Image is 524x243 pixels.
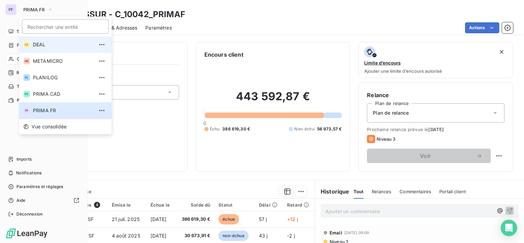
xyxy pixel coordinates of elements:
div: Émise le [112,202,142,208]
span: PRIMA FR [23,7,45,12]
img: Logo LeanPay [5,228,48,239]
button: Limite d’encoursAjouter une limite d’encours autorisé [358,42,513,78]
div: ME [23,58,30,65]
h3: SOGESSUR - C_10042_PRIMAF [60,8,185,21]
button: Voir [367,149,491,163]
span: 386 619,30 € [222,126,250,132]
span: Prochaine relance prévue le [367,127,504,132]
div: PF [23,107,30,114]
button: Actions [465,22,499,33]
span: 386 619,30 € [179,216,210,223]
span: Contacts & Adresses [89,24,137,31]
a: Aide [5,195,82,206]
span: Voir [375,153,476,159]
span: DEAL [33,41,94,48]
input: placeholder [22,19,109,34]
h6: Encours client [204,50,243,59]
span: échue [218,214,239,224]
span: METAMICRO [33,58,94,65]
span: Factures [17,42,34,48]
span: Déconnexion [16,211,43,217]
span: PRIMA FR [33,107,94,114]
span: Propriétés Client [55,70,179,80]
span: PRIMA CAD [33,91,94,97]
div: PF [5,4,16,15]
div: PL [23,74,30,81]
span: [DATE] [428,127,444,132]
span: Paiements [17,97,38,103]
span: Aide [16,197,26,204]
span: Clients [17,56,31,62]
span: Imports [16,156,32,162]
span: Échu [210,126,220,132]
span: 56 973,57 € [317,126,342,132]
span: Tâches [17,83,31,90]
span: Limite d’encours [364,60,401,66]
span: non-échue [218,231,248,241]
span: Paramètres et réglages [16,184,63,190]
span: Portail client [439,189,466,194]
span: 43 j [259,233,268,239]
span: Paramètres [145,24,172,31]
span: -2 j [287,233,295,239]
span: PLANILOG [33,74,94,81]
span: [DATE] 09:09 [344,231,369,235]
div: Statut [218,202,251,208]
h6: Historique [315,187,349,196]
span: Non-échu [294,126,314,132]
div: DE [23,41,30,48]
span: Email [330,230,342,235]
span: Tableau de bord [16,28,48,35]
span: 4 août 2025 [112,233,140,239]
div: PC [23,91,30,97]
span: 57 j [259,216,267,222]
div: Délai [259,202,279,208]
span: Niveau 3 [377,136,395,142]
h6: Relance [367,91,504,99]
span: Vue consolidée [32,123,67,130]
span: +12 j [287,216,298,222]
span: [DATE] [151,216,167,222]
div: Solde dû [179,202,210,208]
span: 21 juil. 2025 [112,216,140,222]
span: 30 673,91 € [179,232,210,239]
span: [DATE] [151,233,167,239]
div: Open Intercom Messenger [501,220,517,236]
span: Commentaires [400,189,431,194]
span: 4 [94,202,100,208]
span: Tout [354,189,364,194]
h2: 443 592,87 € [204,90,342,110]
div: Retard [287,202,311,208]
span: Plan de relance [373,109,409,116]
div: Échue le [151,202,171,208]
span: Ajouter une limite d’encours autorisé [364,68,442,74]
span: Notifications [16,170,41,176]
span: 0 [203,120,206,126]
span: Relances [372,189,391,194]
span: Relances [16,70,35,76]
